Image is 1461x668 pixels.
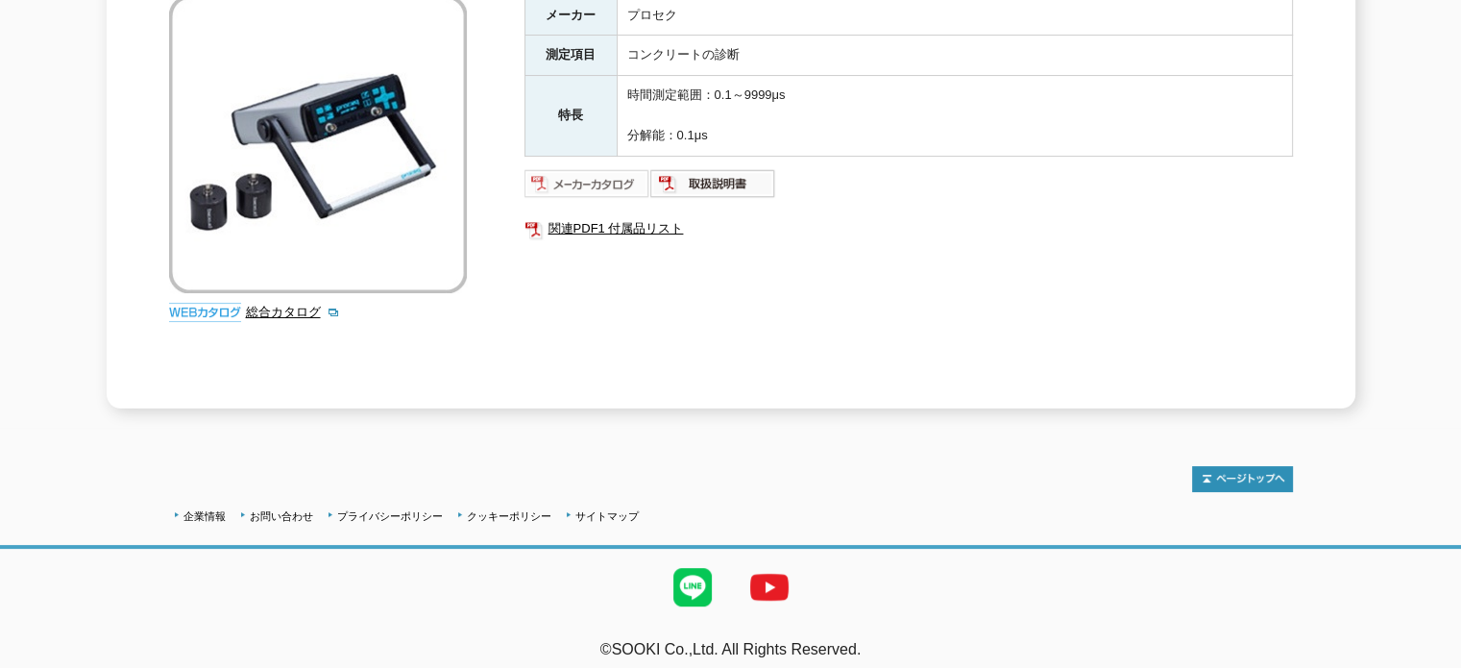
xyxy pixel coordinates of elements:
[650,168,776,199] img: 取扱説明書
[524,76,617,156] th: 特長
[183,510,226,522] a: 企業情報
[575,510,639,522] a: サイトマップ
[524,168,650,199] img: メーカーカタログ
[169,303,241,322] img: webカタログ
[467,510,551,522] a: クッキーポリシー
[731,549,808,626] img: YouTube
[524,36,617,76] th: 測定項目
[617,36,1292,76] td: コンクリートの診断
[337,510,443,522] a: プライバシーポリシー
[654,549,731,626] img: LINE
[617,76,1292,156] td: 時間測定範囲：0.1～9999μs 分解能：0.1μs
[250,510,313,522] a: お問い合わせ
[1192,466,1293,492] img: トップページへ
[524,216,1293,241] a: 関連PDF1 付属品リスト
[650,181,776,195] a: 取扱説明書
[524,181,650,195] a: メーカーカタログ
[246,305,340,319] a: 総合カタログ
